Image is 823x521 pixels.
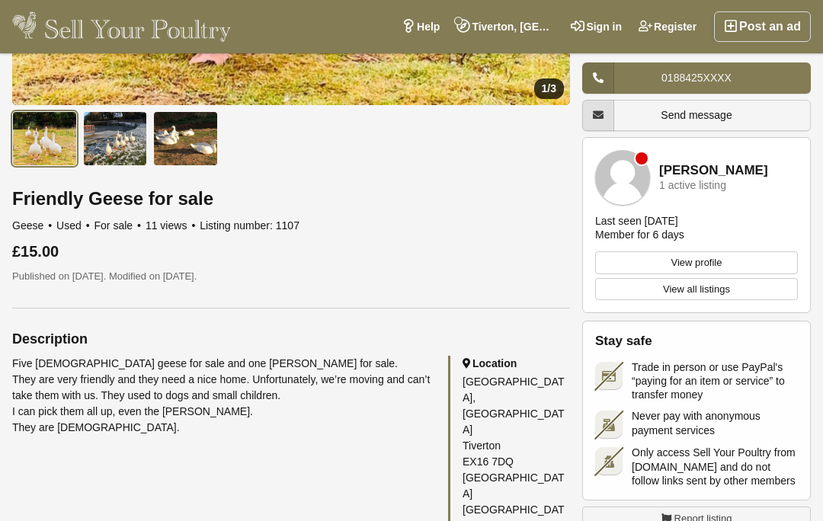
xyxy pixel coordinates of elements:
span: Trade in person or use PayPal's “paying for an item or service” to transfer money [632,360,798,402]
div: 1 active listing [659,180,726,191]
a: View all listings [595,278,798,301]
h2: Description [12,331,570,347]
h2: Location [463,356,570,371]
img: Friendly Geese for sale - 3 [153,111,218,166]
a: View profile [595,251,798,274]
a: Post an ad [714,11,811,42]
span: 3 [550,82,556,94]
h2: Stay safe [595,334,798,349]
p: Published on [DATE]. Modified on [DATE]. [12,269,570,284]
a: 0188425XXXX [582,62,811,94]
span: 1 [542,82,548,94]
span: Only access Sell Your Poultry from [DOMAIN_NAME] and do not follow links sent by other members [632,446,798,487]
div: / [534,78,564,99]
img: Anja Fields [595,150,650,205]
img: Friendly Geese for sale - 1 [12,111,77,166]
div: Member is offline [636,152,648,165]
a: [PERSON_NAME] [659,164,768,178]
div: Member for 6 days [595,228,684,241]
img: Friendly Geese for sale - 2 [83,111,148,166]
a: Register [630,11,705,42]
span: Listing number: 1107 [200,219,299,232]
div: Last seen [DATE] [595,214,678,228]
span: Never pay with anonymous payment services [632,409,798,436]
a: Sign in [562,11,630,42]
span: Send message [661,109,732,121]
h1: Friendly Geese for sale [12,189,570,209]
span: 11 views [146,219,197,232]
img: Sell Your Poultry [12,11,231,42]
div: £15.00 [12,243,570,260]
span: Used [56,219,91,232]
span: 0188425XXXX [661,72,732,84]
div: Five [DEMOGRAPHIC_DATA] geese for sale and one [PERSON_NAME] for sale. They are very friendly and... [12,356,433,436]
span: Geese [12,219,53,232]
a: Tiverton, [GEOGRAPHIC_DATA] [448,11,562,42]
a: Help [393,11,448,42]
a: Send message [582,100,811,131]
span: For sale [94,219,143,232]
